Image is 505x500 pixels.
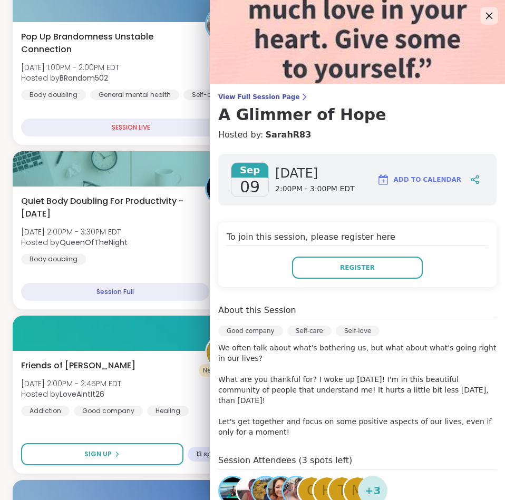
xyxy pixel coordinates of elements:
span: Quiet Body Doubling For Productivity - [DATE] [21,195,193,220]
span: Add to Calendar [394,175,461,184]
span: [DATE] 2:00PM - 2:45PM EDT [21,378,121,389]
div: Body doubling [21,254,86,264]
div: Self-care [287,326,332,336]
span: [DATE] 2:00PM - 3:30PM EDT [21,227,128,237]
p: We often talk about what's bothering us, but what about what's going right in our lives? What are... [218,342,497,437]
div: Session Full [21,283,209,301]
h4: Session Attendees (3 spots left) [218,454,497,469]
span: Register [340,263,375,272]
span: Friends of [PERSON_NAME] [21,359,135,372]
div: Good company [218,326,283,336]
span: + 3 [365,483,381,498]
span: 2:00PM - 3:00PM EDT [275,184,355,194]
b: BRandom502 [60,73,108,83]
span: 09 [240,178,260,197]
h3: A Glimmer of Hope [218,105,497,124]
div: Body doubling [21,90,86,100]
div: New Host! 🎉 [199,364,247,377]
button: Sign Up [21,443,183,465]
span: Hosted by [21,73,119,83]
img: QueenOfTheNight [207,172,239,204]
span: Pop Up Brandomness Unstable Connection [21,31,193,56]
span: Hosted by [21,389,121,399]
div: SESSION LIVE [21,119,241,136]
div: Healing [147,406,189,416]
h4: To join this session, please register here [227,231,488,246]
a: View Full Session PageA Glimmer of Hope [218,93,497,124]
h4: About this Session [218,304,296,317]
div: Addiction [21,406,70,416]
span: 13 spots left [196,450,232,458]
span: View Full Session Page [218,93,497,101]
b: QueenOfTheNight [60,237,128,248]
span: Sign Up [84,449,112,459]
span: [DATE] [275,165,355,182]
button: Add to Calendar [372,167,466,192]
img: BRandom502 [207,7,239,40]
h4: Hosted by: [218,129,497,141]
div: Good company [74,406,143,416]
div: Self-care [183,90,230,100]
span: [DATE] 1:00PM - 2:00PM EDT [21,62,119,73]
span: Sep [231,163,268,178]
img: ShareWell Logomark [377,173,390,186]
div: Self-love [336,326,380,336]
b: LoveAintIt26 [60,389,104,399]
a: SarahR83 [265,129,311,141]
div: General mental health [90,90,179,100]
span: Hosted by [21,237,128,248]
button: Register [292,257,423,279]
